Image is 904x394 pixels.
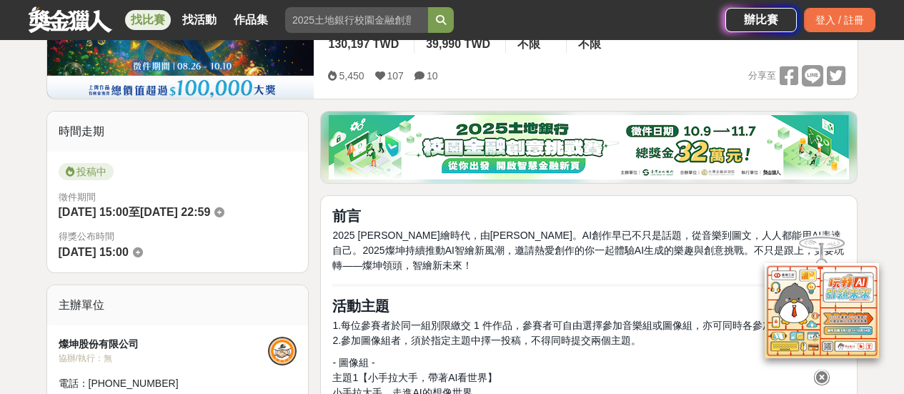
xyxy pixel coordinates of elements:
span: 主題1【小手拉大手，帶著AI看世界】 [332,372,497,383]
span: 投稿中 [59,163,114,180]
span: 徵件期間 [59,192,96,202]
input: 2025土地銀行校園金融創意挑戰賽：從你出發 開啟智慧金融新頁 [285,7,428,33]
span: 10 [427,70,438,82]
span: 107 [387,70,404,82]
span: 2.參加圖像組者，須於指定主題中擇一投稿，不得同時提交兩個主題。 [332,335,641,346]
div: 登入 / 註冊 [804,8,875,32]
div: 燦坤股份有限公司 [59,337,269,352]
span: - 圖像組 - [332,357,374,368]
span: 130,197 TWD [328,38,399,50]
span: [DATE] 15:00 [59,206,129,218]
span: 39,990 TWD [426,38,490,50]
span: [DATE] 15:00 [59,246,129,258]
strong: 活動主題 [332,298,389,314]
span: 得獎公布時間 [59,230,297,244]
span: [DATE] 22:59 [140,206,210,218]
span: 不限 [578,38,601,50]
div: 時間走期 [47,112,309,152]
a: 找比賽 [125,10,171,30]
span: 分享至 [748,65,776,87]
span: 5,450 [339,70,364,82]
a: 作品集 [228,10,274,30]
a: 找活動 [177,10,222,30]
span: 至 [129,206,140,218]
strong: 前言 [332,208,361,224]
span: 1.每位參賽者於同一組別限繳交 1 件作品，參賽者可自由選擇參加音樂組或圖像組，亦可同時各參加一組。 [332,320,802,331]
img: d20b4788-230c-4a26-8bab-6e291685a538.png [329,115,849,179]
a: 辦比賽 [725,8,797,32]
span: 不限 [517,38,540,50]
span: 2025 [PERSON_NAME]繪時代，由[PERSON_NAME]。AI創作早已不只是話題，從音樂到圖文，人人都能用AI表達自己。2025燦坤持續推動AI智繪新風潮，邀請熱愛創作的你一起體... [332,230,844,271]
img: d2146d9a-e6f6-4337-9592-8cefde37ba6b.png [765,263,879,358]
div: 協辦/執行： 無 [59,352,269,365]
div: 電話： [PHONE_NUMBER] [59,376,269,391]
div: 主辦單位 [47,285,309,325]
